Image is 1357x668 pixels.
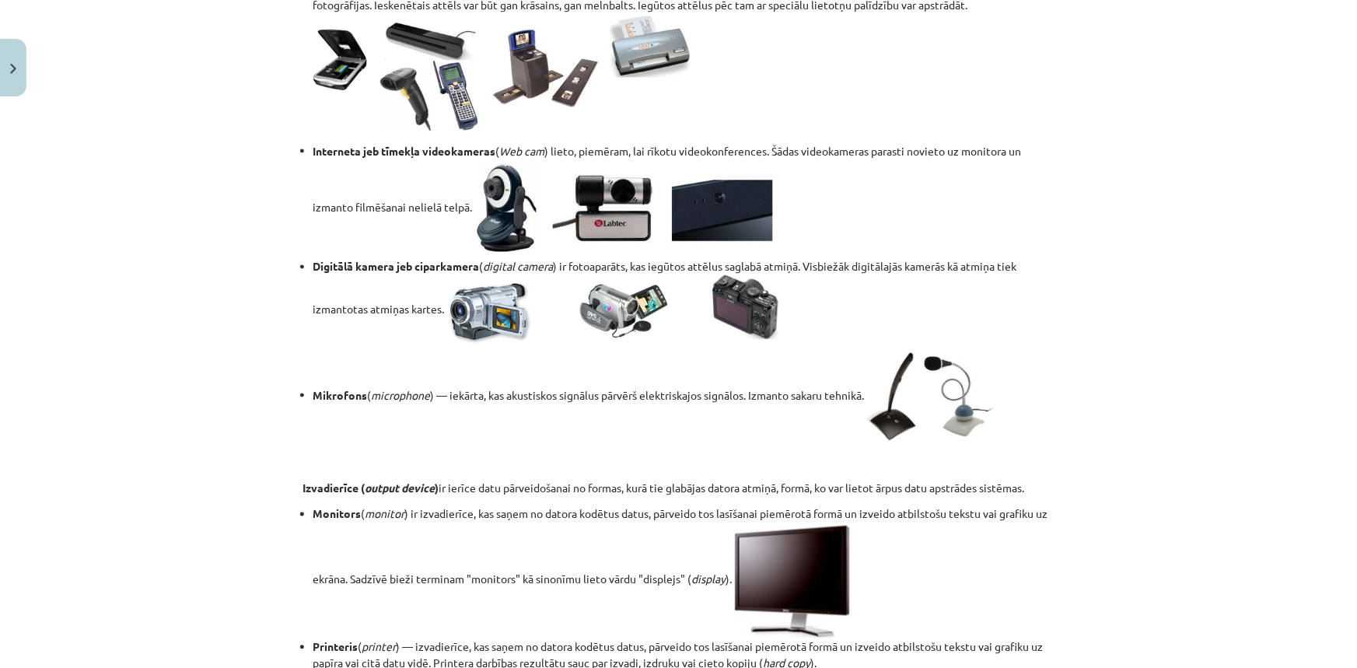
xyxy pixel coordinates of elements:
[313,640,358,654] strong: Printeris
[365,481,435,495] em: output device
[313,506,1054,639] li: ( ) ir izvadierīce, kas saņem no datora kodētus datus, pārveido tos lasīšanai piemērotā formā un ...
[484,260,554,274] em: digital camera
[313,143,1054,259] li: ( ) lieto, piemēram, lai rīkotu videokonferences. Šādas videokameras parasti novieto uz monitora ...
[313,144,496,158] strong: Interneta jeb tīmekļa videokameras
[500,144,545,158] em: Web cam
[313,388,368,402] strong: Mikrofons
[10,64,16,74] img: icon-close-lesson-0947bae3869378f0d4975bcd49f059093ad1ed9edebbc8119c70593378902aed.svg
[362,640,397,654] em: printer
[372,388,431,402] em: microphone
[303,481,439,495] strong: Izvadierīce ( )
[313,507,362,521] strong: Monitors
[692,572,726,586] em: display
[313,259,1054,347] li: ( ) ir fotoaparāts, kas iegūtos attēlus saglabā atmiņā. Visbiežāk digitālajās kamerās kā atmiņa t...
[303,481,1054,497] p: ir ierīce datu pārveidošanai no formas, kurā tie glabājas datora atmiņā, formā, ko var lietot ārp...
[313,260,480,274] strong: Digitālā kamera jeb ciparkamera
[313,347,1054,447] li: ( ) — iekārta, kas akustiskos signālus pārvērš elektriskajos signālos. Izmanto sakaru tehnikā.
[365,507,405,521] em: monitor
